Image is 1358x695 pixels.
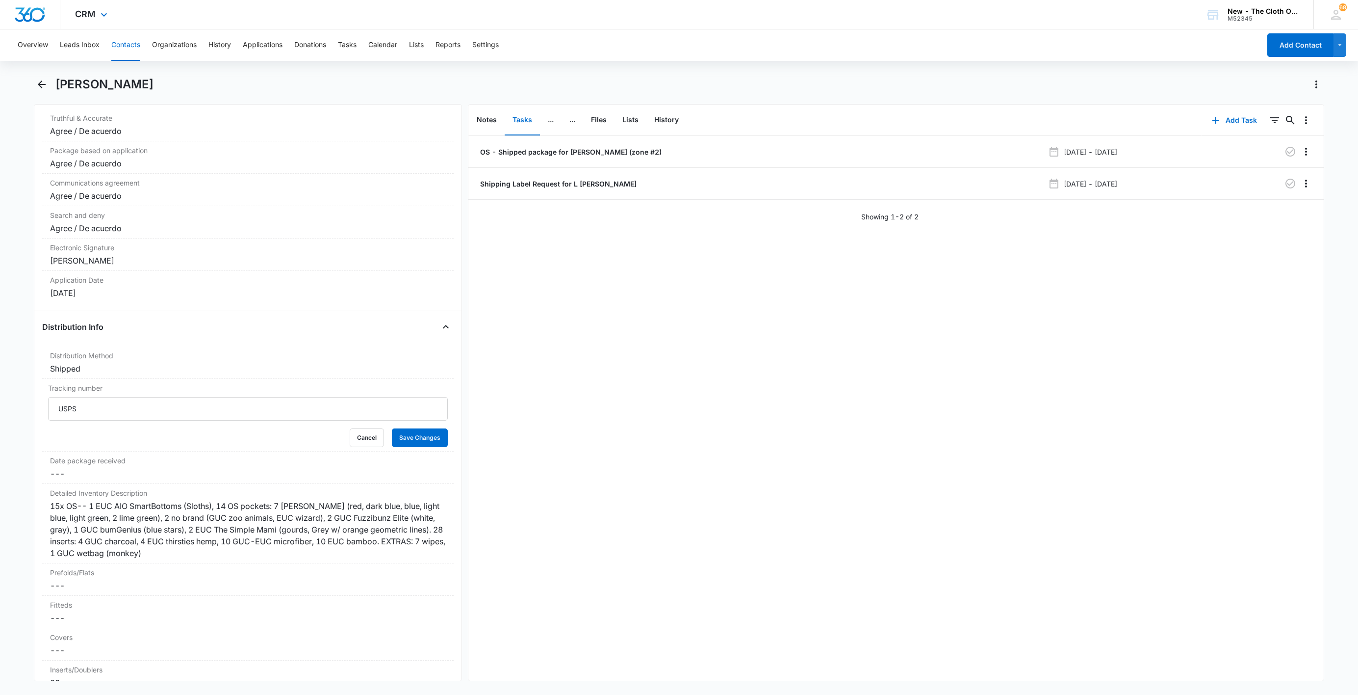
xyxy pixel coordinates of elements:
[42,239,454,271] div: Electronic Signature[PERSON_NAME]
[1339,3,1347,11] span: 68
[42,596,454,628] div: Fitteds---
[42,452,454,484] div: Date package received---
[409,29,424,61] button: Lists
[50,632,446,642] label: Covers
[1298,144,1314,160] button: Overflow Menu
[1267,112,1282,128] button: Filters
[48,397,448,421] input: Tracking number
[478,179,637,189] a: Shipping Label Request for L [PERSON_NAME]
[540,105,562,135] button: ...
[505,105,540,135] button: Tasks
[1064,179,1117,189] p: [DATE] - [DATE]
[350,428,384,447] button: Cancel
[50,665,446,675] label: Inserts/Doublers
[562,105,583,135] button: ...
[42,484,454,563] div: Detailed Inventory Description15x OS-- 1 EUC AIO SmartBottoms (Sloths), 14 OS pockets: 7 [PERSON_...
[42,628,454,661] div: Covers---
[368,29,397,61] button: Calendar
[50,113,446,123] label: Truthful & Accurate
[42,347,454,379] div: Distribution MethodShipped
[1298,176,1314,191] button: Overflow Menu
[583,105,615,135] button: Files
[50,677,446,689] div: 28
[1228,7,1299,15] div: account name
[50,222,446,234] div: Agree / De acuerdo
[42,563,454,596] div: Prefolds/Flats---
[50,210,446,220] label: Search and deny
[50,275,446,285] label: Application Date
[42,661,454,693] div: Inserts/Doublers28
[1282,112,1298,128] button: Search...
[50,350,446,361] label: Distribution Method
[55,77,154,92] h1: [PERSON_NAME]
[1308,77,1324,92] button: Actions
[48,383,448,393] label: Tracking number
[50,190,446,202] div: Agree / De acuerdo
[1202,108,1267,132] button: Add Task
[50,363,446,374] div: Shipped
[50,612,446,624] dd: ---
[50,500,446,559] div: 15x OS-- 1 EUC AIO SmartBottoms (Sloths), 14 OS pockets: 7 [PERSON_NAME] (red, dark blue, blue, l...
[392,428,448,447] button: Save Changes
[50,145,446,156] label: Package based on application
[1298,112,1314,128] button: Overflow Menu
[42,321,103,333] h4: Distribution Info
[42,109,454,141] div: Truthful & AccurateAgree / De acuerdo
[469,105,505,135] button: Notes
[438,319,454,335] button: Close
[50,455,446,466] label: Date package received
[42,206,454,239] div: Search and denyAgree / De acuerdo
[1267,33,1333,57] button: Add Contact
[50,158,446,169] div: Agree / De acuerdo
[243,29,282,61] button: Applications
[208,29,231,61] button: History
[861,212,919,222] p: Showing 1-2 of 2
[50,600,446,610] label: Fitteds
[472,29,499,61] button: Settings
[50,178,446,188] label: Communications agreement
[478,147,662,157] a: OS - Shipped package for [PERSON_NAME] (zone #2)
[50,468,446,480] dd: ---
[50,255,446,267] div: [PERSON_NAME]
[1228,15,1299,22] div: account id
[646,105,687,135] button: History
[50,242,446,253] label: Electronic Signature
[1064,147,1117,157] p: [DATE] - [DATE]
[50,125,446,137] div: Agree / De acuerdo
[42,271,454,303] div: Application Date[DATE]
[42,174,454,206] div: Communications agreementAgree / De acuerdo
[50,287,446,299] div: [DATE]
[50,644,446,656] dd: ---
[436,29,461,61] button: Reports
[338,29,357,61] button: Tasks
[50,488,446,498] label: Detailed Inventory Description
[111,29,140,61] button: Contacts
[50,580,446,591] dd: ---
[18,29,48,61] button: Overview
[615,105,646,135] button: Lists
[50,567,446,578] label: Prefolds/Flats
[75,9,96,19] span: CRM
[60,29,100,61] button: Leads Inbox
[34,77,50,92] button: Back
[1339,3,1347,11] div: notifications count
[42,141,454,174] div: Package based on applicationAgree / De acuerdo
[152,29,197,61] button: Organizations
[294,29,326,61] button: Donations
